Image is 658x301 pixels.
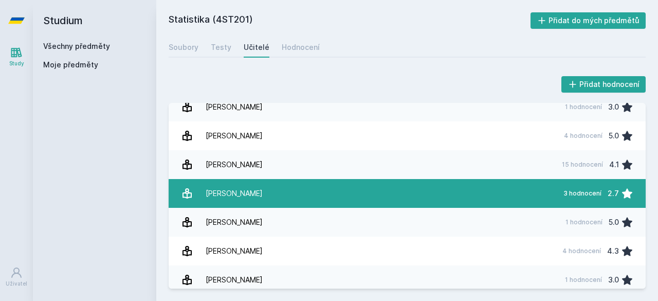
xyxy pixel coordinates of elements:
[206,270,263,290] div: [PERSON_NAME]
[282,42,320,52] div: Hodnocení
[565,276,602,284] div: 1 hodnocení
[169,42,198,52] div: Soubory
[531,12,646,29] button: Přidat do mých předmětů
[6,280,27,288] div: Uživatel
[282,37,320,58] a: Hodnocení
[562,247,601,255] div: 4 hodnocení
[211,42,231,52] div: Testy
[244,42,269,52] div: Učitelé
[211,37,231,58] a: Testy
[608,270,619,290] div: 3.0
[169,93,646,121] a: [PERSON_NAME] 1 hodnocení 3.0
[563,189,601,198] div: 3 hodnocení
[169,37,198,58] a: Soubory
[169,12,531,29] h2: Statistika (4ST201)
[565,103,602,111] div: 1 hodnocení
[565,218,602,226] div: 1 hodnocení
[206,126,263,146] div: [PERSON_NAME]
[206,241,263,261] div: [PERSON_NAME]
[169,265,646,294] a: [PERSON_NAME] 1 hodnocení 3.0
[169,237,646,265] a: [PERSON_NAME] 4 hodnocení 4.3
[609,126,619,146] div: 5.0
[169,179,646,208] a: [PERSON_NAME] 3 hodnocení 2.7
[169,208,646,237] a: [PERSON_NAME] 1 hodnocení 5.0
[206,154,263,175] div: [PERSON_NAME]
[169,150,646,179] a: [PERSON_NAME] 15 hodnocení 4.1
[2,41,31,73] a: Study
[9,60,24,67] div: Study
[206,183,263,204] div: [PERSON_NAME]
[562,161,603,169] div: 15 hodnocení
[169,121,646,150] a: [PERSON_NAME] 4 hodnocení 5.0
[564,132,602,140] div: 4 hodnocení
[609,212,619,233] div: 5.0
[608,97,619,117] div: 3.0
[244,37,269,58] a: Učitelé
[43,42,110,50] a: Všechny předměty
[206,97,263,117] div: [PERSON_NAME]
[609,154,619,175] div: 4.1
[607,241,619,261] div: 4.3
[608,183,619,204] div: 2.7
[206,212,263,233] div: [PERSON_NAME]
[43,60,98,70] span: Moje předměty
[2,261,31,293] a: Uživatel
[561,76,646,93] button: Přidat hodnocení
